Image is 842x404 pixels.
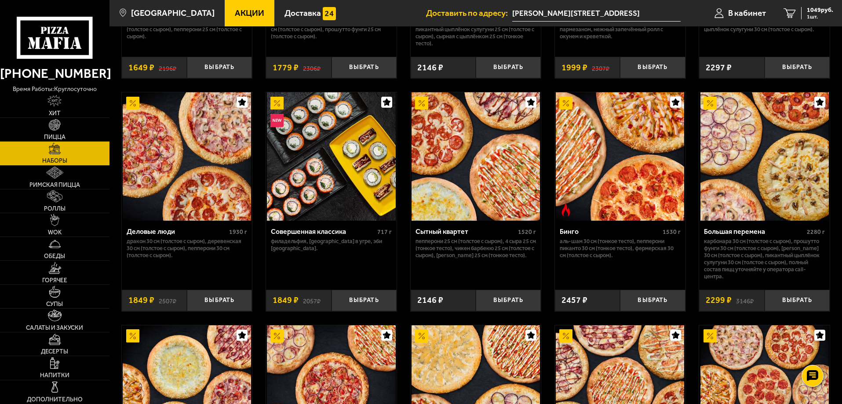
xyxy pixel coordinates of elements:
[416,227,516,236] div: Сытный квартет
[29,182,80,188] span: Римская пицца
[127,227,227,236] div: Деловые люди
[273,296,299,305] span: 1849 ₽
[126,97,139,110] img: Акционный
[703,329,717,342] img: Акционный
[559,329,572,342] img: Акционный
[235,9,264,17] span: Акции
[476,57,541,78] button: Выбрать
[26,325,83,331] span: Салаты и закуски
[706,296,732,305] span: 2299 ₽
[416,12,536,47] p: Мясная с грибами 25 см (тонкое тесто), Пепперони Пиканто 25 см (тонкое тесто), Пикантный цыплёнок...
[663,228,681,236] span: 1530 г
[126,329,139,342] img: Акционный
[476,290,541,311] button: Выбрать
[49,110,61,116] span: Хит
[512,5,681,22] span: Пушкин, Павловское шоссе, 97
[807,228,825,236] span: 2280 г
[416,238,536,259] p: Пепперони 25 см (толстое с сыром), 4 сыра 25 см (тонкое тесто), Чикен Барбекю 25 см (толстое с сы...
[131,9,215,17] span: [GEOGRAPHIC_DATA]
[561,296,587,305] span: 2457 ₽
[323,7,336,20] img: 15daf4d41897b9f0e9f617042186c801.svg
[561,63,587,72] span: 1999 ₽
[377,228,392,236] span: 717 г
[42,277,67,284] span: Горячее
[620,290,685,311] button: Выбрать
[159,63,176,72] s: 2196 ₽
[159,296,176,305] s: 2507 ₽
[44,253,65,259] span: Обеды
[555,92,685,221] a: АкционныйОстрое блюдоБинго
[412,92,540,221] img: Сытный квартет
[807,14,833,19] span: 1 шт.
[303,296,321,305] s: 2057 ₽
[284,9,321,17] span: Доставка
[270,329,284,342] img: Акционный
[765,290,830,311] button: Выбрать
[728,9,766,17] span: В кабинет
[411,92,541,221] a: АкционныйСытный квартет
[27,397,83,403] span: Дополнительно
[122,92,252,221] a: АкционныйДеловые люди
[560,227,660,236] div: Бинго
[706,63,732,72] span: 2297 ₽
[271,227,375,236] div: Совершенная классика
[620,57,685,78] button: Выбрать
[512,5,681,22] input: Ваш адрес доставки
[123,92,251,221] img: Деловые люди
[765,57,830,78] button: Выбрать
[266,92,397,221] a: АкционныйНовинкаСовершенная классика
[559,203,572,216] img: Острое блюдо
[332,290,397,311] button: Выбрать
[187,57,252,78] button: Выбрать
[518,228,536,236] span: 1520 г
[699,92,830,221] a: АкционныйБольшая перемена
[46,301,63,307] span: Супы
[592,63,609,72] s: 2307 ₽
[736,296,754,305] s: 3146 ₽
[127,238,248,259] p: Дракон 30 см (толстое с сыром), Деревенская 30 см (толстое с сыром), Пепперони 30 см (толстое с с...
[704,227,805,236] div: Большая перемена
[41,349,68,355] span: Десерты
[44,134,66,140] span: Пицца
[42,158,67,164] span: Наборы
[303,63,321,72] s: 2306 ₽
[273,63,299,72] span: 1779 ₽
[703,97,717,110] img: Акционный
[40,372,69,379] span: Напитки
[229,228,247,236] span: 1930 г
[415,329,428,342] img: Акционный
[415,97,428,110] img: Акционный
[807,7,833,13] span: 1049 руб.
[48,229,62,236] span: WOK
[267,92,395,221] img: Совершенная классика
[271,238,392,252] p: Филадельфия, [GEOGRAPHIC_DATA] в угре, Эби [GEOGRAPHIC_DATA].
[44,206,66,212] span: Роллы
[417,63,443,72] span: 2146 ₽
[332,57,397,78] button: Выбрать
[700,92,829,221] img: Большая перемена
[426,9,512,17] span: Доставить по адресу:
[560,238,681,259] p: Аль-Шам 30 см (тонкое тесто), Пепперони Пиканто 30 см (тонкое тесто), Фермерская 30 см (толстое с...
[270,97,284,110] img: Акционный
[128,63,154,72] span: 1649 ₽
[417,296,443,305] span: 2146 ₽
[556,92,684,221] img: Бинго
[128,296,154,305] span: 1849 ₽
[187,290,252,311] button: Выбрать
[704,238,825,280] p: Карбонара 30 см (толстое с сыром), Прошутто Фунги 30 см (толстое с сыром), [PERSON_NAME] 30 см (т...
[270,114,284,127] img: Новинка
[559,97,572,110] img: Акционный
